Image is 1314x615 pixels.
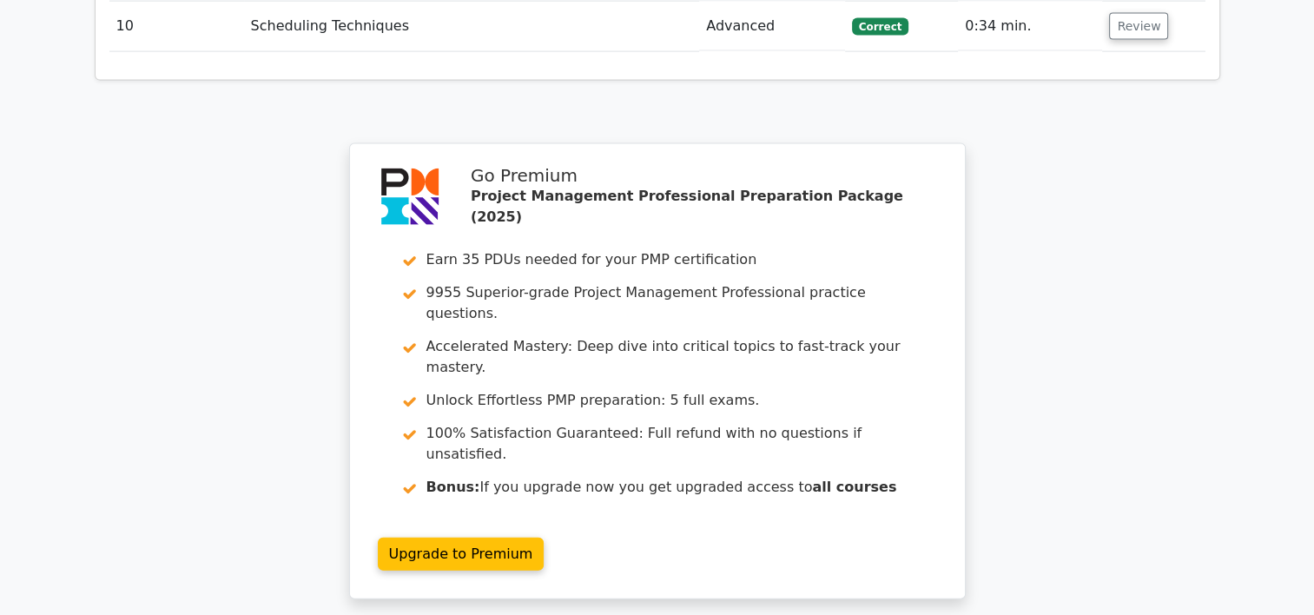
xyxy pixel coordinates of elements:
td: 10 [109,2,244,51]
button: Review [1109,13,1168,40]
a: Upgrade to Premium [378,538,545,571]
span: Correct [852,18,908,36]
td: Scheduling Techniques [244,2,700,51]
td: 0:34 min. [958,2,1102,51]
td: Advanced [699,2,845,51]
